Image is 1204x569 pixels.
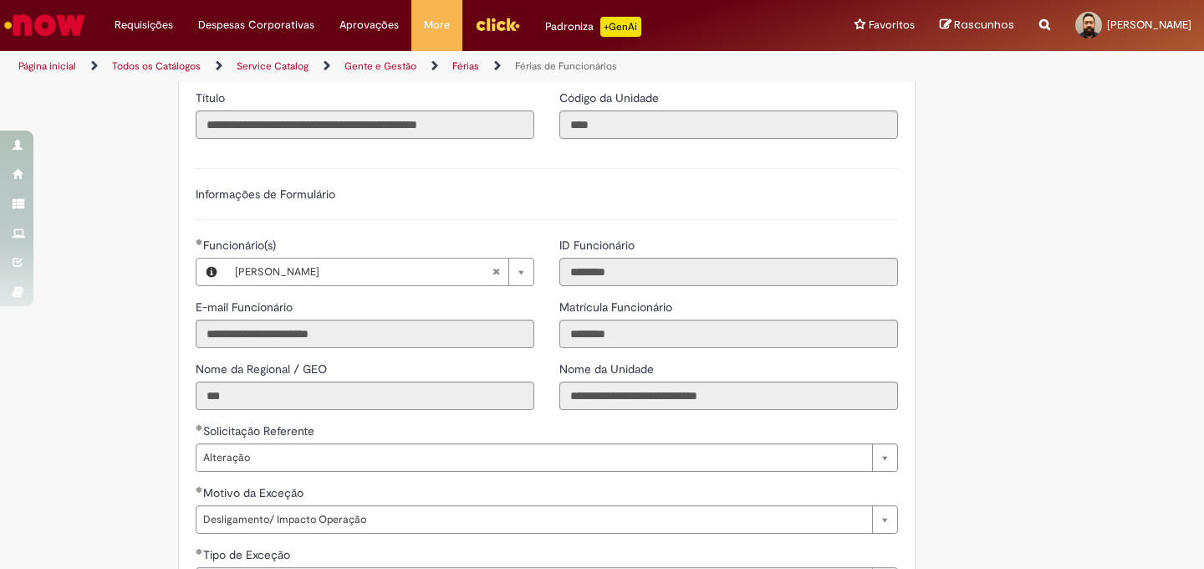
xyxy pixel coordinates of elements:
[112,59,201,73] a: Todos os Catálogos
[559,320,898,348] input: Matrícula Funcionário
[452,59,479,73] a: Férias
[344,59,416,73] a: Gente e Gestão
[600,17,641,37] p: +GenAi
[954,17,1014,33] span: Rascunhos
[196,382,534,410] input: Nome da Regional / GEO
[559,238,638,253] span: Somente leitura - ID Funcionário
[203,444,864,471] span: Alteração
[515,59,617,73] a: Férias de Funcionários
[483,259,508,285] abbr: Limpar campo Funcionário(s)
[203,238,279,253] span: Necessários - Funcionário(s)
[196,110,534,139] input: Título
[196,320,534,348] input: E-mail Funcionário
[235,259,492,285] span: [PERSON_NAME]
[424,17,450,33] span: More
[196,187,335,202] label: Informações de Formulário
[559,90,662,105] span: Somente leitura - Código da Unidade
[196,424,203,431] span: Obrigatório Preenchido
[339,17,399,33] span: Aprovações
[475,12,520,37] img: click_logo_yellow_360x200.png
[203,506,864,533] span: Desligamento/ Impacto Operação
[559,361,657,377] span: Somente leitura - Nome da Unidade
[1107,18,1191,32] span: [PERSON_NAME]
[115,17,173,33] span: Requisições
[13,51,790,82] ul: Trilhas de página
[559,382,898,410] input: Nome da Unidade
[196,300,296,315] span: Somente leitura - E-mail Funcionário
[196,486,203,493] span: Obrigatório Preenchido
[18,59,76,73] a: Página inicial
[203,423,318,438] span: Solicitação Referente
[559,258,898,286] input: ID Funcionário
[203,485,307,500] span: Motivo da Exceção
[559,300,676,315] span: Somente leitura - Matrícula Funcionário
[2,8,88,42] img: ServiceNow
[559,110,898,139] input: Código da Unidade
[545,17,641,37] div: Padroniza
[196,238,203,245] span: Obrigatório Preenchido
[869,17,915,33] span: Favoritos
[196,90,228,105] span: Somente leitura - Título
[237,59,309,73] a: Service Catalog
[196,548,203,555] span: Obrigatório Preenchido
[196,361,330,377] span: Somente leitura - Nome da Regional / GEO
[203,547,293,562] span: Tipo de Exceção
[559,90,662,106] label: Somente leitura - Código da Unidade
[198,17,314,33] span: Despesas Corporativas
[227,259,533,285] a: [PERSON_NAME]Limpar campo Funcionário(s)
[940,18,1014,33] a: Rascunhos
[196,259,227,285] button: Funcionário(s), Visualizar este registro Felipe Moro
[196,90,228,106] label: Somente leitura - Título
